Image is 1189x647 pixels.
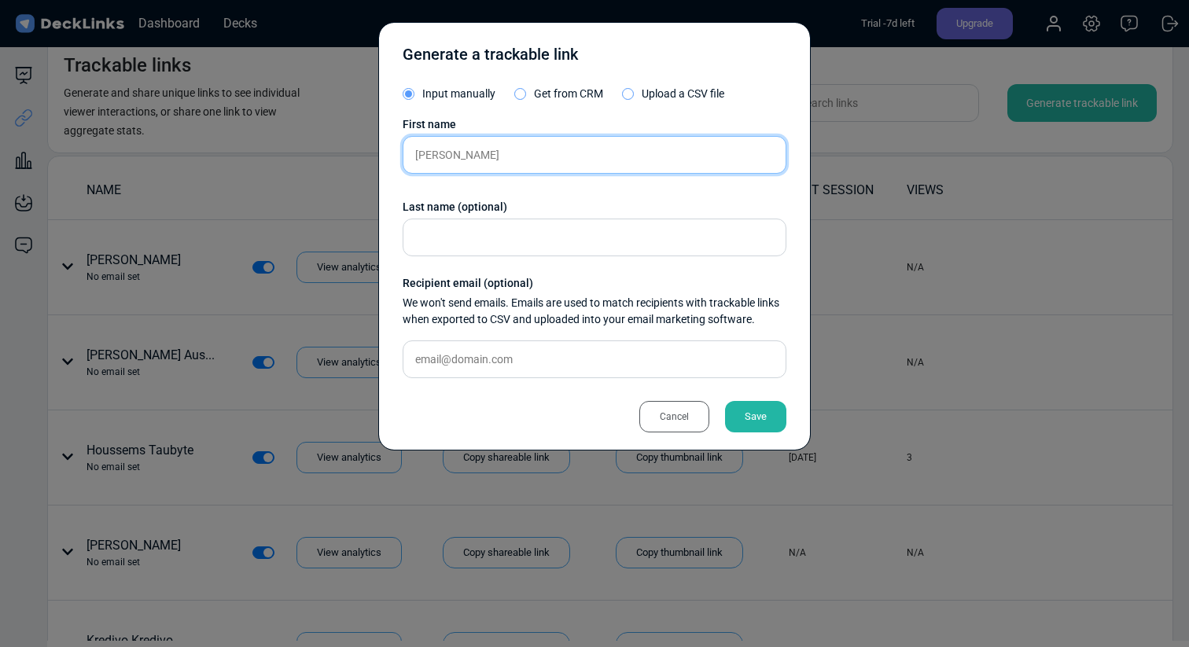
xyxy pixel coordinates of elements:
div: Recipient email (optional) [403,275,786,292]
input: email@domain.com [403,340,786,378]
div: We won't send emails. Emails are used to match recipients with trackable links when exported to C... [403,295,786,328]
div: First name [403,116,786,133]
span: Input manually [422,87,495,100]
div: Last name (optional) [403,199,786,215]
div: Cancel [639,401,709,432]
span: Upload a CSV file [642,87,724,100]
span: Get from CRM [534,87,603,100]
div: Generate a trackable link [403,42,578,74]
div: Save [725,401,786,432]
